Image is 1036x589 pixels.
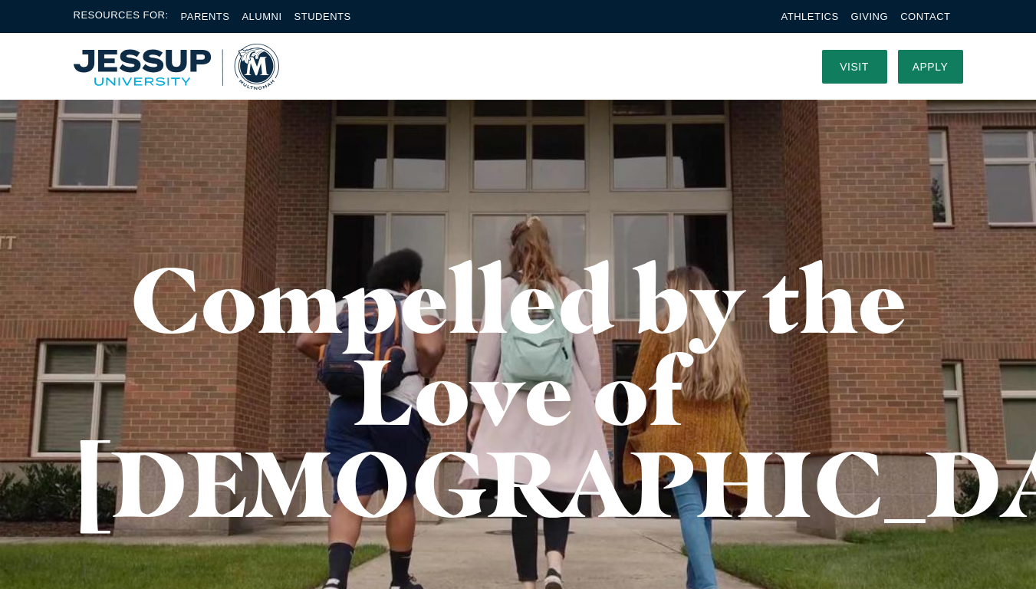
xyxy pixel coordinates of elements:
[781,11,839,22] a: Athletics
[74,44,279,90] img: Multnomah University Logo
[898,50,963,84] a: Apply
[822,50,887,84] a: Visit
[181,11,230,22] a: Parents
[851,11,889,22] a: Giving
[900,11,950,22] a: Contact
[74,8,169,25] span: Resources For:
[74,44,279,90] a: Home
[242,11,281,22] a: Alumni
[294,11,351,22] a: Students
[74,253,963,529] h1: Compelled by the Love of [DEMOGRAPHIC_DATA]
